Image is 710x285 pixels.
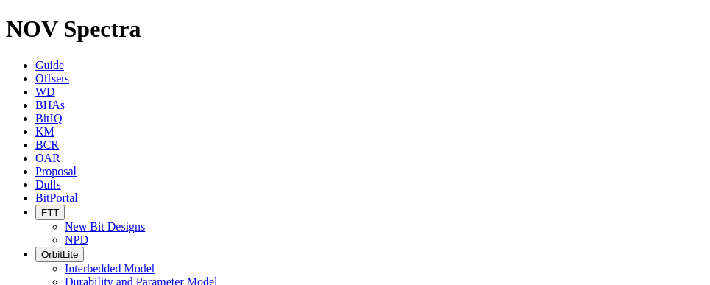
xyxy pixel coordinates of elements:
a: OAR [35,152,60,164]
button: FTT [35,205,65,220]
a: Offsets [35,72,69,85]
button: OrbitLite [35,247,84,262]
a: NPD [65,233,88,246]
a: BitIQ [35,112,62,124]
a: New Bit Designs [65,220,145,233]
a: Dulls [35,178,61,191]
a: BitPortal [35,191,78,204]
a: Interbedded Model [65,262,155,275]
span: FTT [41,207,59,218]
span: OrbitLite [41,249,78,260]
a: Proposal [35,165,77,177]
a: BHAs [35,99,65,111]
a: Guide [35,59,64,71]
a: KM [35,125,54,138]
a: WD [35,85,55,98]
h1: NOV Spectra [6,15,704,43]
a: BCR [35,138,59,151]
